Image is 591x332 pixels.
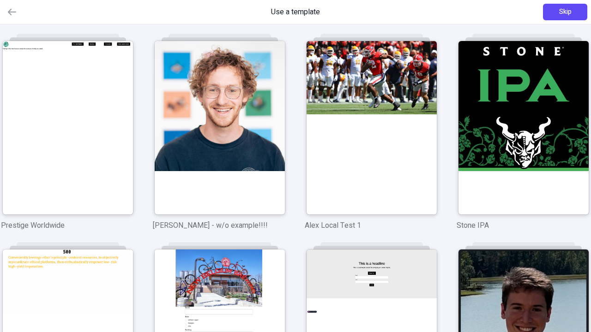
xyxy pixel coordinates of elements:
p: Alex Local Test 1 [305,220,438,231]
button: Skip [543,4,587,20]
p: Prestige Worldwide [1,220,134,231]
span: Use a template [271,6,320,18]
p: Stone IPA [457,220,590,231]
p: [PERSON_NAME] - w/o example!!!! [153,220,286,231]
span: Skip [559,7,572,17]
